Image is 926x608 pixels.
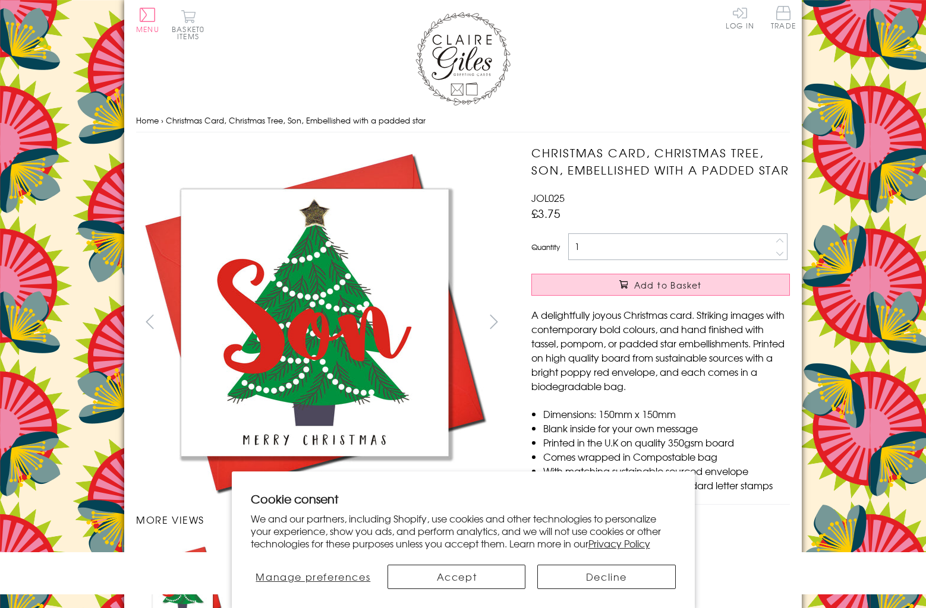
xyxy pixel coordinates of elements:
[166,115,426,126] span: Christmas Card, Christmas Tree, Son, Embellished with a padded star
[531,144,790,179] h1: Christmas Card, Christmas Tree, Son, Embellished with a padded star
[481,308,508,335] button: next
[136,512,508,527] h3: More views
[251,512,676,549] p: We and our partners, including Shopify, use cookies and other technologies to personalize your ex...
[136,24,159,34] span: Menu
[531,205,560,221] span: £3.75
[136,109,790,133] nav: breadcrumbs
[172,9,204,40] button: Basket0 items
[543,449,790,464] li: Comes wrapped in Compostable bag
[415,12,511,106] img: Claire Giles Greetings Cards
[771,6,796,29] span: Trade
[543,407,790,421] li: Dimensions: 150mm x 150mm
[537,565,675,589] button: Decline
[136,144,493,501] img: Christmas Card, Christmas Tree, Son, Embellished with a padded star
[531,191,565,205] span: JOL025
[531,274,790,296] button: Add to Basket
[588,536,650,550] a: Privacy Policy
[136,308,163,335] button: prev
[634,279,702,291] span: Add to Basket
[161,115,163,126] span: ›
[531,242,560,252] label: Quantity
[508,144,864,501] img: Christmas Card, Christmas Tree, Son, Embellished with a padded star
[388,565,525,589] button: Accept
[251,565,376,589] button: Manage preferences
[136,115,159,126] a: Home
[543,435,790,449] li: Printed in the U.K on quality 350gsm board
[771,6,796,31] a: Trade
[543,464,790,478] li: With matching sustainable sourced envelope
[543,421,790,435] li: Blank inside for your own message
[136,8,159,33] button: Menu
[177,24,204,42] span: 0 items
[531,308,790,393] p: A delightfully joyous Christmas card. Striking images with contemporary bold colours, and hand fi...
[251,490,676,507] h2: Cookie consent
[256,569,370,584] span: Manage preferences
[726,6,754,29] a: Log In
